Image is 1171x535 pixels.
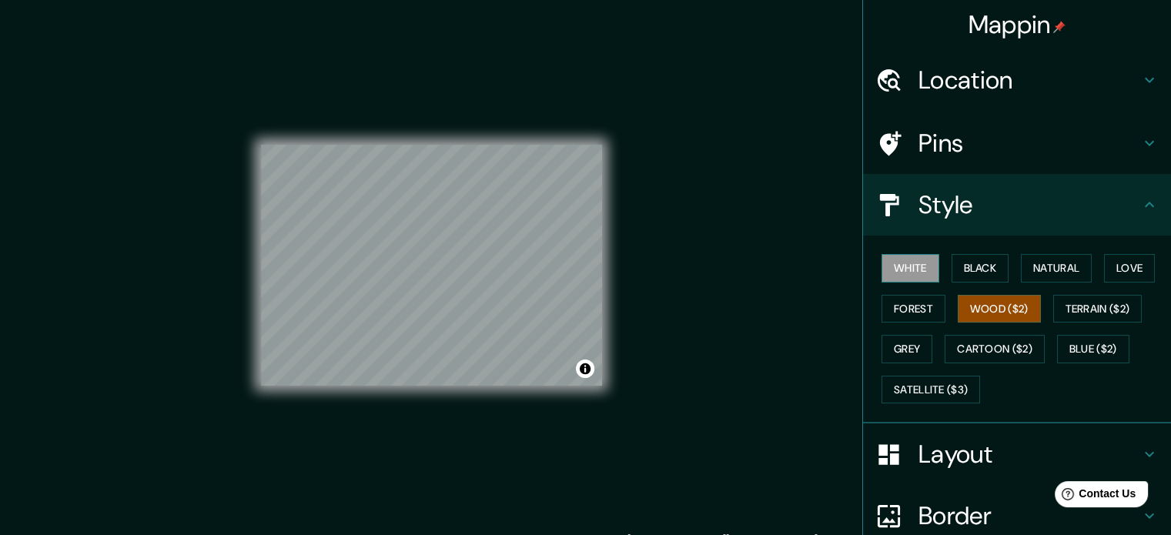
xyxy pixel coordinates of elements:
canvas: Map [261,145,602,386]
h4: Pins [918,128,1140,159]
h4: Style [918,189,1140,220]
h4: Location [918,65,1140,95]
button: Cartoon ($2) [945,335,1045,363]
button: White [882,254,939,283]
button: Blue ($2) [1057,335,1129,363]
h4: Layout [918,439,1140,470]
img: pin-icon.png [1053,21,1066,33]
div: Style [863,174,1171,236]
button: Black [952,254,1009,283]
button: Grey [882,335,932,363]
button: Wood ($2) [958,295,1041,323]
h4: Mappin [969,9,1066,40]
h4: Border [918,500,1140,531]
button: Satellite ($3) [882,376,980,404]
button: Toggle attribution [576,359,594,378]
div: Pins [863,112,1171,174]
div: Layout [863,423,1171,485]
div: Location [863,49,1171,111]
button: Natural [1021,254,1092,283]
button: Terrain ($2) [1053,295,1143,323]
iframe: Help widget launcher [1034,475,1154,518]
button: Love [1104,254,1155,283]
button: Forest [882,295,945,323]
